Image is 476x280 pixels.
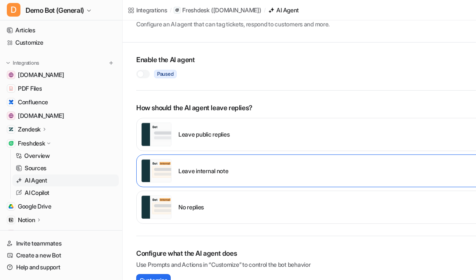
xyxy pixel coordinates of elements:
[136,6,167,14] div: Integrations
[9,141,14,146] img: Freshdesk
[3,237,119,249] a: Invite teammates
[9,72,14,77] img: www.atlassian.com
[3,37,119,49] a: Customize
[18,139,45,148] p: Freshdesk
[3,110,119,122] a: www.airbnb.com[DOMAIN_NAME]
[5,60,11,66] img: expand menu
[18,98,48,106] span: Confluence
[178,130,229,139] p: Leave public replies
[211,6,261,14] p: ( [DOMAIN_NAME] )
[154,70,177,78] span: Paused
[24,151,50,160] p: Overview
[9,127,14,132] img: Zendesk
[3,249,119,261] a: Create a new Bot
[128,6,167,14] a: Integrations
[9,100,14,105] img: Confluence
[18,84,42,93] span: PDF Files
[141,195,172,219] img: user
[18,202,52,211] span: Google Drive
[277,6,299,14] div: AI Agent
[25,176,47,185] p: AI Agent
[178,203,204,211] p: No replies
[3,59,42,67] button: Integrations
[13,60,39,66] p: Integrations
[136,20,330,29] p: Configure an AI agent that can tag tickets, respond to customers and more.
[3,69,119,81] a: www.atlassian.com[DOMAIN_NAME]
[3,200,119,212] a: Google DriveGoogle Drive
[25,164,46,172] p: Sources
[9,113,14,118] img: www.airbnb.com
[25,189,49,197] p: AI Copilot
[18,125,40,134] p: Zendesk
[7,3,20,17] span: D
[12,174,119,186] a: AI Agent
[9,217,14,223] img: Notion
[108,60,114,66] img: menu_add.svg
[264,6,266,14] span: /
[12,187,119,199] a: AI Copilot
[3,96,119,108] a: ConfluenceConfluence
[141,159,172,183] img: user
[174,6,261,14] a: Freshdesk([DOMAIN_NAME])
[9,204,14,209] img: Google Drive
[3,261,119,273] a: Help and support
[18,216,35,224] p: Notion
[12,150,119,162] a: Overview
[178,166,229,175] p: Leave internal note
[182,6,209,14] p: Freshdesk
[3,83,119,94] a: PDF FilesPDF Files
[9,86,14,91] img: PDF Files
[170,6,172,14] span: /
[18,230,60,238] p: Public Chat Link
[26,4,84,16] span: Demo Bot (General)
[18,71,64,79] span: [DOMAIN_NAME]
[12,162,119,174] a: Sources
[18,111,64,120] span: [DOMAIN_NAME]
[141,123,172,146] img: user
[3,24,119,36] a: Articles
[268,6,299,14] a: AI Agent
